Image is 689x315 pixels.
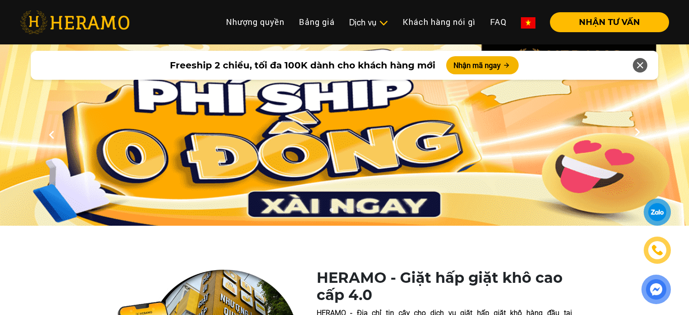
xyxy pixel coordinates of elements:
[354,208,363,217] button: 3
[349,16,388,29] div: Dịch vụ
[219,12,292,32] a: Nhượng quyền
[292,12,342,32] a: Bảng giá
[327,208,336,217] button: 1
[483,12,514,32] a: FAQ
[550,12,669,32] button: NHẬN TƯ VẤN
[20,10,130,34] img: heramo-logo.png
[170,58,435,72] span: Freeship 2 chiều, tối đa 100K dành cho khách hàng mới
[543,18,669,26] a: NHẬN TƯ VẤN
[446,56,519,74] button: Nhận mã ngay
[379,19,388,28] img: subToggleIcon
[650,243,665,257] img: phone-icon
[395,12,483,32] a: Khách hàng nói gì
[317,269,572,304] h1: HERAMO - Giặt hấp giặt khô cao cấp 4.0
[644,237,670,263] a: phone-icon
[340,208,349,217] button: 2
[521,17,535,29] img: vn-flag.png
